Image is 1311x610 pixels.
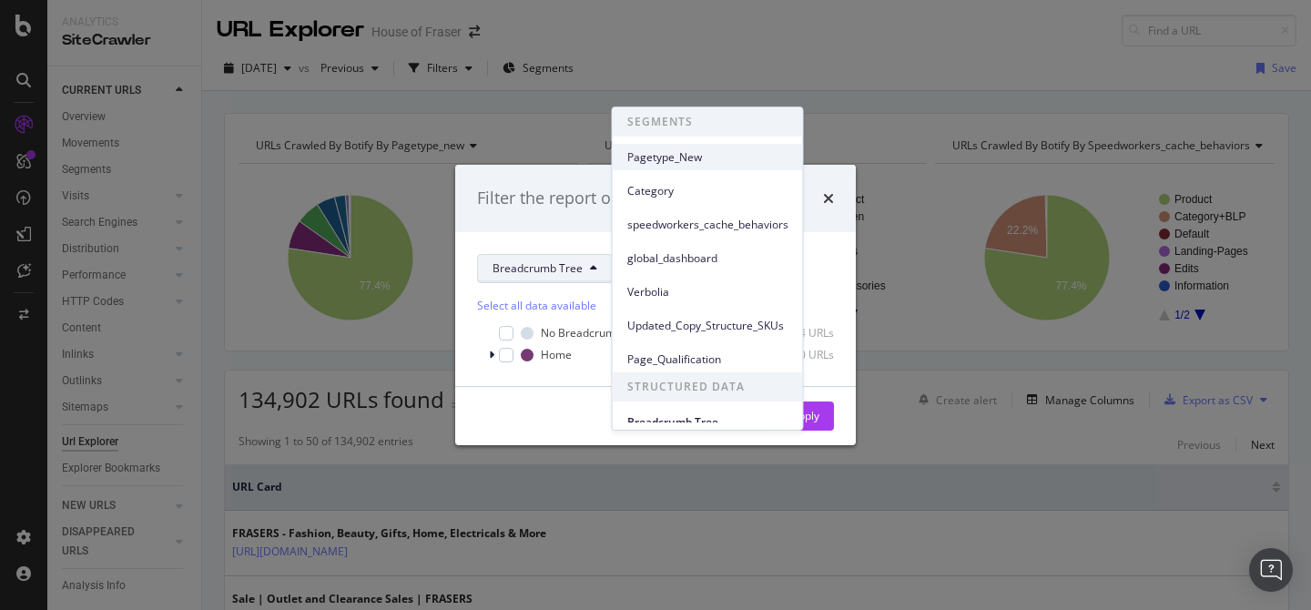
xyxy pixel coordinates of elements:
[823,187,834,210] div: times
[477,254,613,283] button: Breadcrumb Tree
[627,217,788,233] span: speedworkers_cache_behaviors
[541,325,622,341] div: No Breadcrumb
[493,260,583,276] span: Breadcrumb Tree
[541,347,572,362] div: Home
[627,414,788,431] span: Breadcrumb Tree
[613,372,803,402] span: STRUCTURED DATA
[477,298,834,313] div: Select all data available
[627,183,788,199] span: Category
[1249,548,1293,592] div: Open Intercom Messenger
[627,149,788,166] span: Pagetype_New
[627,250,788,267] span: global_dashboard
[613,107,803,137] span: SEGMENTS
[477,187,721,210] div: Filter the report on a dimension
[455,165,856,445] div: modal
[627,284,788,300] span: Verbolia
[777,402,834,431] button: Apply
[627,351,788,368] span: Page_Qualification
[627,318,788,334] span: Updated_Copy_Structure_SKUs
[791,408,819,423] div: Apply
